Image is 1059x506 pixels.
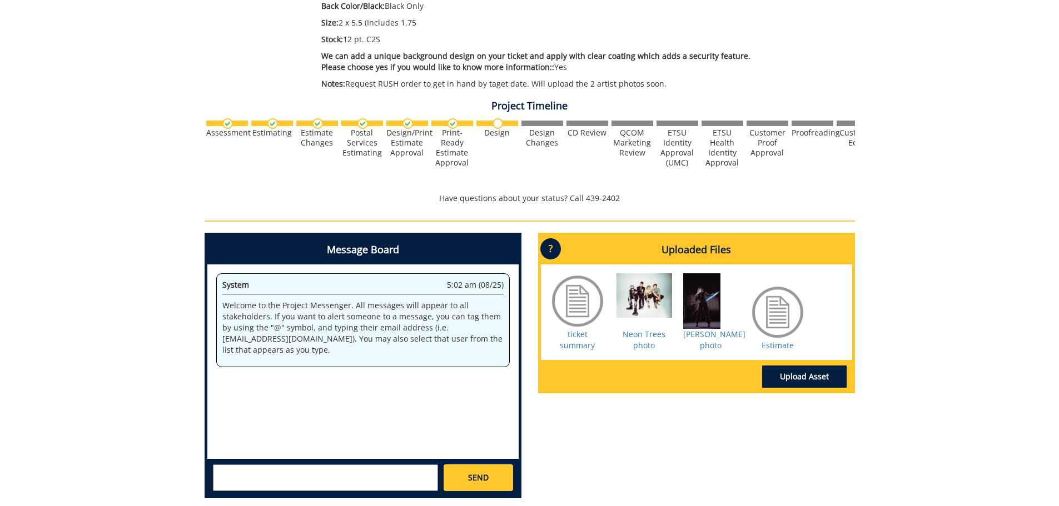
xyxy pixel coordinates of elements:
p: Request RUSH order to get in hand by taget date. Will upload the 2 artist photos soon. [321,78,757,89]
a: Estimate [762,340,794,350]
div: Design [476,128,518,138]
div: Estimating [251,128,293,138]
span: Back Color/Black: [321,1,385,11]
div: Design/Print Estimate Approval [386,128,428,158]
div: Print-Ready Estimate Approval [431,128,473,168]
div: Design Changes [521,128,563,148]
img: checkmark [222,118,233,129]
h4: Project Timeline [205,101,855,112]
span: 5:02 am (08/25) [447,279,504,290]
img: checkmark [357,118,368,129]
div: ETSU Health Identity Approval [702,128,743,168]
div: Customer Proof Approval [747,128,788,158]
span: Stock: [321,34,343,44]
p: Have questions about your status? Call 439-2402 [205,193,855,204]
p: Black Only [321,1,757,12]
span: Notes: [321,78,345,89]
div: Assessment [206,128,248,138]
a: SEND [444,464,513,491]
p: Yes [321,51,757,73]
div: CD Review [566,128,608,138]
img: checkmark [312,118,323,129]
img: checkmark [267,118,278,129]
div: Customer Edits [837,128,878,148]
h4: Message Board [207,236,519,264]
img: checkmark [448,118,458,129]
img: checkmark [402,118,413,129]
textarea: messageToSend [213,464,438,491]
span: System [222,279,249,290]
img: no [493,118,503,129]
p: ? [540,238,561,259]
div: QCOM Marketing Review [611,128,653,158]
span: Size: [321,17,339,28]
div: Estimate Changes [296,128,338,148]
a: Upload Asset [762,365,847,388]
div: Postal Services Estimating [341,128,383,158]
a: Neon Trees photo [623,329,665,350]
a: [PERSON_NAME] photo [683,329,745,350]
span: SEND [468,472,489,483]
p: 2 x 5.5 (Includes 1.75 [321,17,757,28]
div: ETSU Identity Approval (UMC) [657,128,698,168]
a: ticket summary [560,329,595,350]
p: Welcome to the Project Messenger. All messages will appear to all stakeholders. If you want to al... [222,300,504,355]
div: Proofreading [792,128,833,138]
h4: Uploaded Files [541,236,852,264]
p: 12 pt. C2S [321,34,757,45]
span: We can add a unique background design on your ticket and apply with clear coating which adds a se... [321,51,750,72]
